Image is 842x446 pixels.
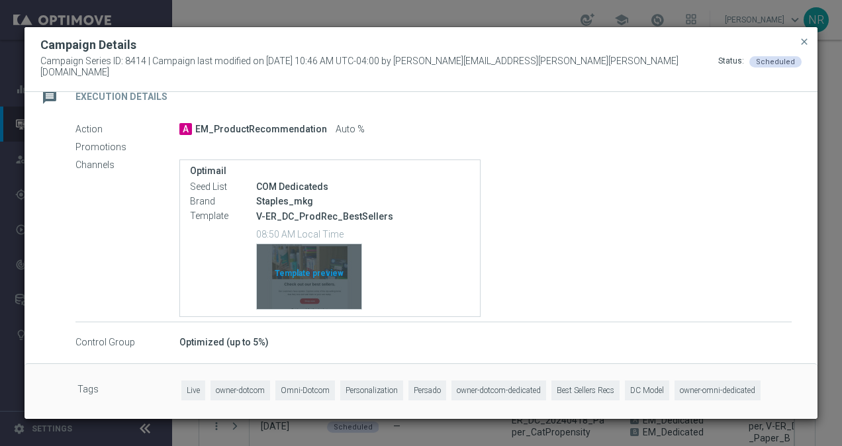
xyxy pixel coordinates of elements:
span: Auto % [336,124,365,136]
label: Seed List [190,181,256,193]
label: Action [75,124,179,136]
div: Staples_mkg [256,195,470,208]
label: Template [190,210,256,222]
span: Omni-Dotcom [275,380,335,401]
p: V-ER_DC_ProdRec_BestSellers [256,210,470,222]
span: Persado [408,380,446,401]
div: Status: [718,56,744,78]
div: Optimized (up to 5%) [179,335,792,349]
p: 08:50 AM Local Time [256,227,470,240]
div: COM Dedicateds [256,180,470,193]
span: owner-omni-dedicated [675,380,761,401]
span: Personalization [340,380,403,401]
span: Scheduled [756,58,795,66]
label: Brand [190,196,256,208]
label: Control Group [75,337,179,349]
label: Channels [75,159,179,171]
div: Template preview [257,244,361,309]
span: owner-dotcom [210,380,270,401]
span: EM_ProductRecommendation [195,124,327,136]
h2: Execution Details [75,91,167,103]
label: Tags [77,380,181,401]
h2: Campaign Details [40,37,136,53]
button: Template preview [256,244,362,310]
span: close [799,36,810,47]
span: owner-dotcom-dedicated [451,380,546,401]
colored-tag: Scheduled [749,56,802,66]
span: Best Sellers Recs [551,380,620,401]
label: Promotions [75,142,179,154]
span: DC Model [625,380,669,401]
span: Live [181,380,205,401]
span: Campaign Series ID: 8414 | Campaign last modified on [DATE] 10:46 AM UTC-04:00 by [PERSON_NAME][E... [40,56,718,78]
span: A [179,123,192,135]
label: Optimail [190,165,470,177]
i: message [38,85,62,109]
